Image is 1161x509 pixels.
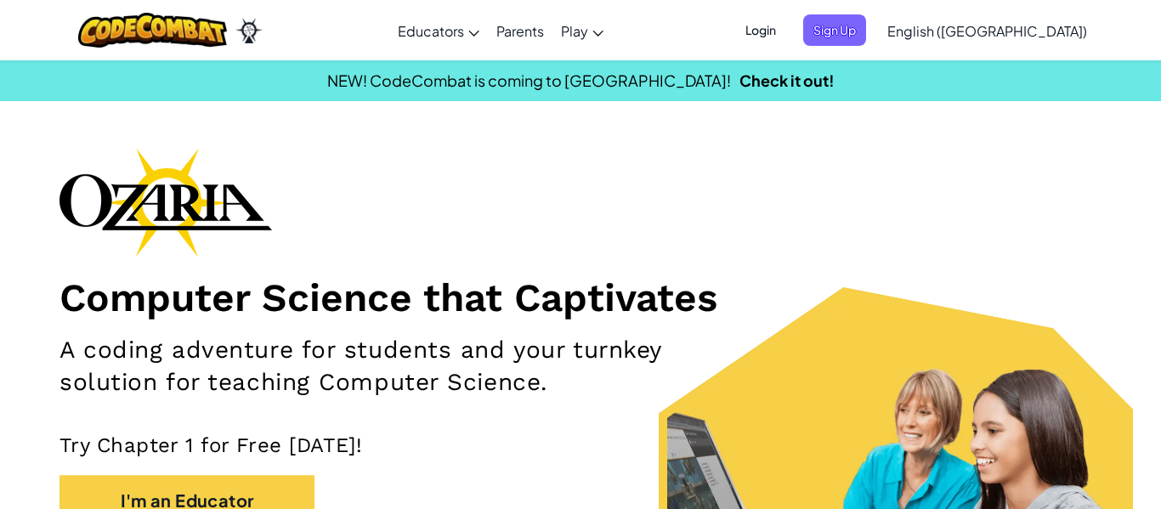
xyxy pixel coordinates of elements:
[59,433,1102,458] p: Try Chapter 1 for Free [DATE]!
[78,13,227,48] img: CodeCombat logo
[488,8,552,54] a: Parents
[235,18,263,43] img: Ozaria
[398,22,464,40] span: Educators
[59,334,757,399] h2: A coding adventure for students and your turnkey solution for teaching Computer Science.
[59,148,272,257] img: Ozaria branding logo
[561,22,588,40] span: Play
[59,274,1102,321] h1: Computer Science that Captivates
[879,8,1096,54] a: English ([GEOGRAPHIC_DATA])
[803,14,866,46] button: Sign Up
[887,22,1087,40] span: English ([GEOGRAPHIC_DATA])
[552,8,612,54] a: Play
[327,71,731,90] span: NEW! CodeCombat is coming to [GEOGRAPHIC_DATA]!
[735,14,786,46] button: Login
[739,71,835,90] a: Check it out!
[389,8,488,54] a: Educators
